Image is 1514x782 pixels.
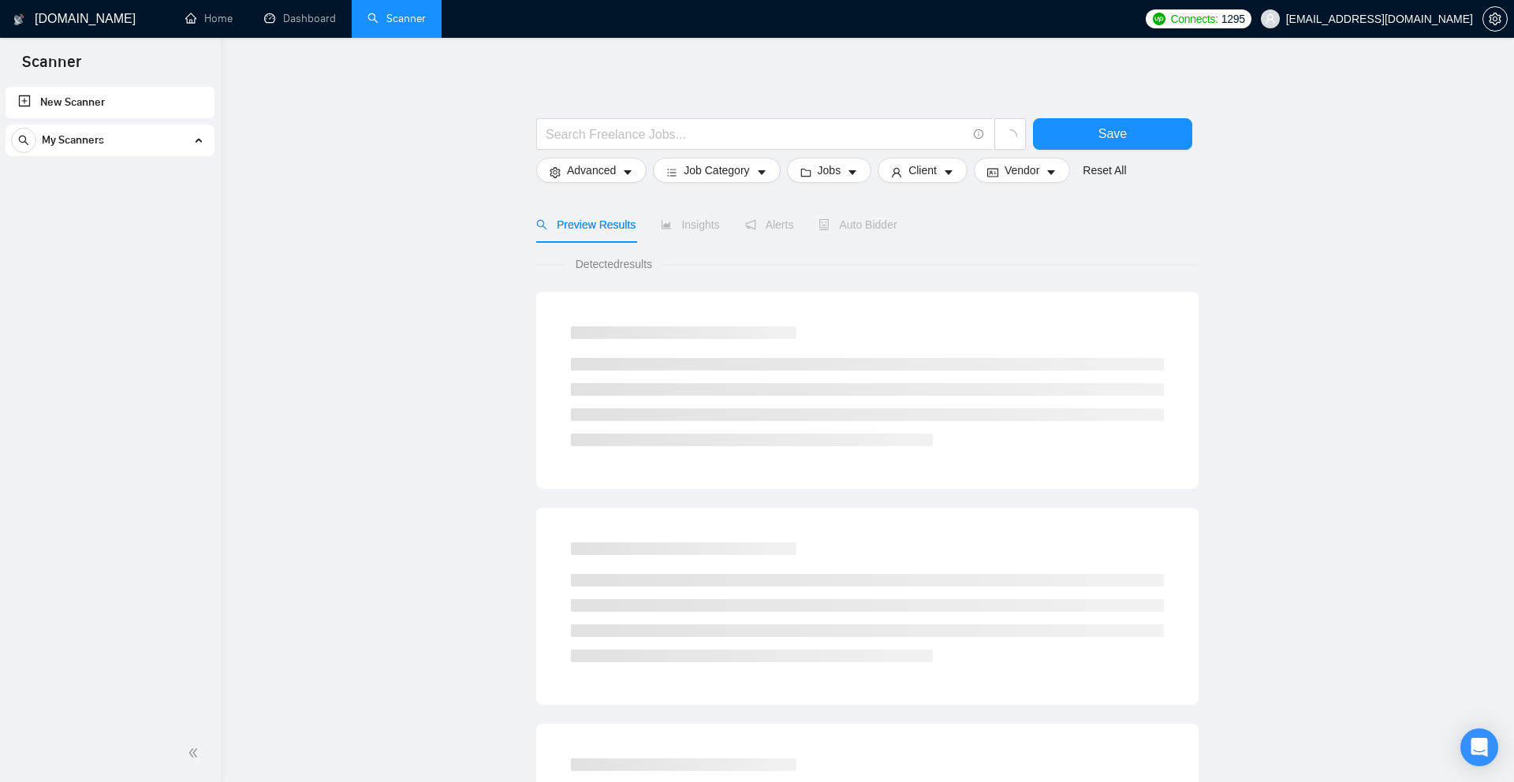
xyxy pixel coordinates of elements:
a: searchScanner [367,12,426,25]
span: Connects: [1170,10,1218,28]
li: My Scanners [6,125,214,162]
span: Save [1098,124,1127,143]
span: double-left [188,745,203,761]
span: info-circle [974,129,984,140]
a: dashboardDashboard [264,12,336,25]
a: setting [1482,13,1508,25]
span: caret-down [943,166,954,178]
button: idcardVendorcaret-down [974,158,1070,183]
li: New Scanner [6,87,214,118]
span: folder [800,166,811,178]
span: setting [550,166,561,178]
span: notification [745,219,756,230]
img: logo [13,7,24,32]
a: Reset All [1083,162,1126,179]
input: Search Freelance Jobs... [546,125,967,144]
span: setting [1483,13,1507,25]
span: user [1265,13,1276,24]
span: user [891,166,902,178]
span: Job Category [684,162,749,179]
a: New Scanner [18,87,202,118]
span: search [12,135,35,146]
span: 1295 [1221,10,1245,28]
button: settingAdvancedcaret-down [536,158,647,183]
button: search [11,128,36,153]
span: bars [666,166,677,178]
span: caret-down [622,166,633,178]
span: Detected results [565,255,663,273]
span: Scanner [9,50,94,84]
span: caret-down [1046,166,1057,178]
span: search [536,219,547,230]
span: robot [819,219,830,230]
span: area-chart [661,219,672,230]
span: Alerts [745,218,794,231]
span: Insights [661,218,719,231]
span: caret-down [756,166,767,178]
span: Vendor [1005,162,1039,179]
span: My Scanners [42,125,104,156]
img: upwork-logo.png [1153,13,1165,25]
span: Auto Bidder [819,218,897,231]
div: Open Intercom Messenger [1460,728,1498,766]
button: barsJob Categorycaret-down [653,158,780,183]
span: Preview Results [536,218,636,231]
span: Jobs [818,162,841,179]
span: Advanced [567,162,616,179]
button: setting [1482,6,1508,32]
span: Client [908,162,937,179]
span: idcard [987,166,998,178]
button: Save [1033,118,1192,150]
a: homeHome [185,12,233,25]
span: caret-down [847,166,858,178]
button: userClientcaret-down [878,158,968,183]
button: folderJobscaret-down [787,158,872,183]
span: loading [1003,129,1017,143]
